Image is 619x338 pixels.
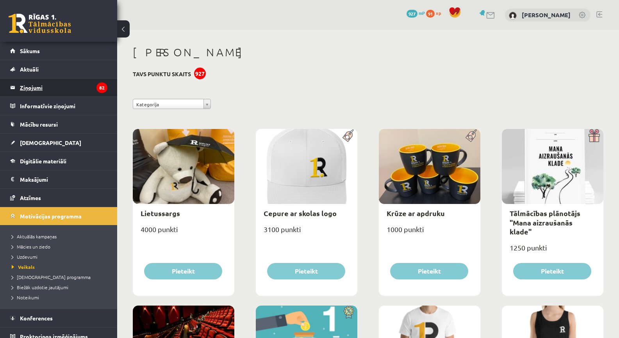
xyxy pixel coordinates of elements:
a: [DEMOGRAPHIC_DATA] [10,134,107,152]
a: 91 xp [426,10,445,16]
span: xp [436,10,441,16]
div: 3100 punkti [256,223,357,242]
span: Veikals [12,264,35,270]
legend: Maksājumi [20,170,107,188]
a: Biežāk uzdotie jautājumi [12,284,109,291]
i: 82 [96,82,107,93]
a: Uzdevumi [12,253,109,260]
a: Kategorija [133,99,211,109]
a: Lietussargs [141,209,180,218]
a: Konferences [10,309,107,327]
img: Artjoms Rinkevičs [509,12,517,20]
img: Atlaide [340,306,357,319]
a: Veikals [12,263,109,270]
a: Tālmācības plānotājs "Mana aizraušanās klade" [510,209,580,236]
span: Digitālie materiāli [20,157,66,165]
a: Maksājumi [10,170,107,188]
span: Atzīmes [20,194,41,201]
div: 927 [194,68,206,79]
span: Biežāk uzdotie jautājumi [12,284,68,290]
span: Aktuāli [20,66,39,73]
a: Informatīvie ziņojumi [10,97,107,115]
div: 1250 punkti [502,241,603,261]
a: Atzīmes [10,189,107,207]
img: Populāra prece [340,129,357,142]
h1: [PERSON_NAME] [133,46,603,59]
img: Populāra prece [463,129,480,142]
legend: Ziņojumi [20,79,107,97]
span: Aktuālās kampaņas [12,233,57,240]
a: [PERSON_NAME] [522,11,571,19]
a: Noteikumi [12,294,109,301]
a: Cepure ar skolas logo [264,209,337,218]
a: Aktuālās kampaņas [12,233,109,240]
span: Motivācijas programma [20,213,82,220]
a: 927 mP [407,10,425,16]
a: Digitālie materiāli [10,152,107,170]
a: Rīgas 1. Tālmācības vidusskola [9,14,71,33]
a: [DEMOGRAPHIC_DATA] programma [12,274,109,281]
h3: Tavs punktu skaits [133,71,191,77]
a: Motivācijas programma [10,207,107,225]
span: Konferences [20,315,53,322]
span: mP [419,10,425,16]
div: 1000 punkti [379,223,480,242]
span: [DEMOGRAPHIC_DATA] programma [12,274,91,280]
a: Sākums [10,42,107,60]
span: Noteikumi [12,294,39,300]
a: Mācies un ziedo [12,243,109,250]
a: Ziņojumi82 [10,79,107,97]
span: Sākums [20,47,40,54]
a: Mācību resursi [10,115,107,133]
span: 91 [426,10,435,18]
button: Pieteikt [390,263,468,279]
button: Pieteikt [513,263,591,279]
a: Aktuāli [10,60,107,78]
span: Mācību resursi [20,121,58,128]
img: Dāvana ar pārsteigumu [586,129,603,142]
button: Pieteikt [144,263,222,279]
span: Uzdevumi [12,254,37,260]
legend: Informatīvie ziņojumi [20,97,107,115]
span: Kategorija [136,99,200,109]
button: Pieteikt [267,263,345,279]
span: Mācies un ziedo [12,243,50,250]
div: 4000 punkti [133,223,234,242]
a: Krūze ar apdruku [387,209,445,218]
span: [DEMOGRAPHIC_DATA] [20,139,81,146]
span: 927 [407,10,417,18]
